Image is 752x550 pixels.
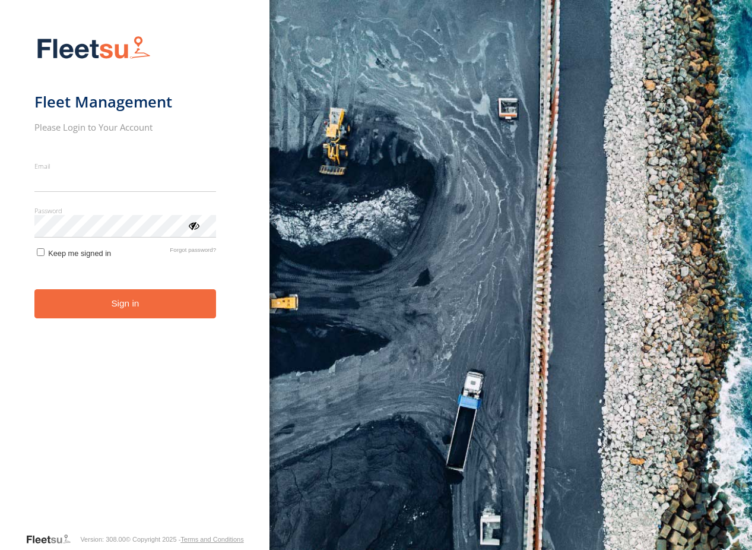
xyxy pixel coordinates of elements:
[34,92,217,112] h1: Fleet Management
[180,536,243,543] a: Terms and Conditions
[126,536,244,543] div: © Copyright 2025 -
[34,29,236,532] form: main
[34,33,153,64] img: Fleetsu
[34,289,217,318] button: Sign in
[37,248,45,256] input: Keep me signed in
[80,536,125,543] div: Version: 308.00
[170,246,216,258] a: Forgot password?
[34,206,217,215] label: Password
[48,249,111,258] span: Keep me signed in
[26,533,80,545] a: Visit our Website
[188,219,199,231] div: ViewPassword
[34,121,217,133] h2: Please Login to Your Account
[34,162,217,170] label: Email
